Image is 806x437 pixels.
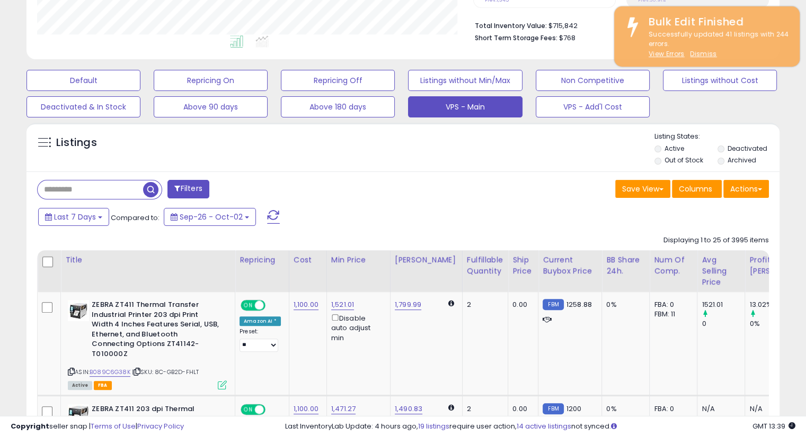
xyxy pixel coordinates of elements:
span: 1200 [566,404,582,414]
button: Sep-26 - Oct-02 [164,208,256,226]
a: Terms of Use [91,421,136,431]
a: View Errors [649,49,685,58]
button: Columns [672,180,722,198]
img: 413l0Fb0HfL._SL40_.jpg [68,404,89,425]
a: 14 active listings [517,421,571,431]
div: 1521.01 [702,300,745,309]
label: Active [665,144,684,153]
div: 0% [606,404,641,414]
span: All listings currently available for purchase on Amazon [68,381,92,390]
button: Above 90 days [154,96,268,117]
u: Dismiss [690,49,716,58]
b: Total Inventory Value: [475,21,547,30]
button: Repricing On [154,70,268,91]
span: $768 [559,33,575,43]
label: Deactivated [727,144,767,153]
div: [PERSON_NAME] [395,254,458,266]
div: 0% [606,300,641,309]
button: Actions [723,180,769,198]
button: Deactivated & In Stock [26,96,140,117]
div: ASIN: [68,300,227,388]
span: Compared to: [111,213,160,223]
div: Ship Price [512,254,534,277]
div: FBM: 11 [654,309,689,319]
div: Successfully updated 41 listings with 244 errors. [641,30,792,59]
small: FBM [543,403,563,414]
button: Listings without Cost [663,70,777,91]
div: Amazon AI * [240,316,281,326]
span: | SKU: 8C-GB2D-FHLT [132,368,199,376]
p: Listing States: [654,132,780,142]
button: Listings without Min/Max [408,70,522,91]
span: Columns [679,184,712,194]
a: 19 listings [418,421,449,431]
button: Last 7 Days [38,208,109,226]
div: 0.00 [512,404,530,414]
div: 2 [467,404,500,414]
small: FBM [543,299,563,310]
div: Repricing [240,254,285,266]
button: Repricing Off [281,70,395,91]
a: 1,799.99 [395,299,421,310]
div: 2 [467,300,500,309]
div: Bulk Edit Finished [641,14,792,30]
label: Out of Stock [665,156,703,165]
div: BB Share 24h. [606,254,645,277]
span: Last 7 Days [54,212,96,222]
div: Cost [294,254,322,266]
button: Filters [167,180,209,198]
button: VPS - Main [408,96,522,117]
a: 1,521.01 [331,299,354,310]
span: 2025-10-10 13:39 GMT [752,421,795,431]
div: N/A [702,404,737,414]
div: Preset: [240,328,281,352]
img: 41zgDatC+nL._SL40_.jpg [68,300,89,321]
button: Above 180 days [281,96,395,117]
b: ZEBRA ZT411 Thermal Transfer Industrial Printer 203 dpi Print Width 4 Inches Features Serial, USB... [92,300,220,361]
div: Title [65,254,231,266]
button: VPS - Add'l Cost [536,96,650,117]
a: Privacy Policy [137,421,184,431]
div: Min Price [331,254,386,266]
button: Default [26,70,140,91]
button: Save View [615,180,670,198]
a: 1,471.27 [331,404,356,414]
div: Num of Comp. [654,254,693,277]
span: ON [242,301,255,310]
a: 1,100.00 [294,404,318,414]
div: Disable auto adjust min [331,312,382,343]
a: 1,490.83 [395,404,422,414]
span: OFF [264,301,281,310]
div: Current Buybox Price [543,254,597,277]
span: Sep-26 - Oct-02 [180,212,243,222]
div: FBA: 0 [654,404,689,414]
span: ON [242,405,255,414]
div: Fulfillable Quantity [467,254,503,277]
span: FBA [94,381,112,390]
div: Avg Selling Price [702,254,740,288]
div: 0.00 [512,300,530,309]
button: Non Competitive [536,70,650,91]
div: Last InventoryLab Update: 4 hours ago, require user action, not synced. [285,422,795,432]
span: 1258.88 [566,299,592,309]
strong: Copyright [11,421,49,431]
div: FBA: 0 [654,300,689,309]
li: $715,842 [475,19,761,31]
label: Archived [727,156,756,165]
div: seller snap | | [11,422,184,432]
b: Short Term Storage Fees: [475,33,557,42]
a: B089C6G38K [90,368,130,377]
div: 0 [702,319,745,329]
div: Displaying 1 to 25 of 3995 items [663,235,769,245]
h5: Listings [56,135,97,150]
a: 1,100.00 [294,299,318,310]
